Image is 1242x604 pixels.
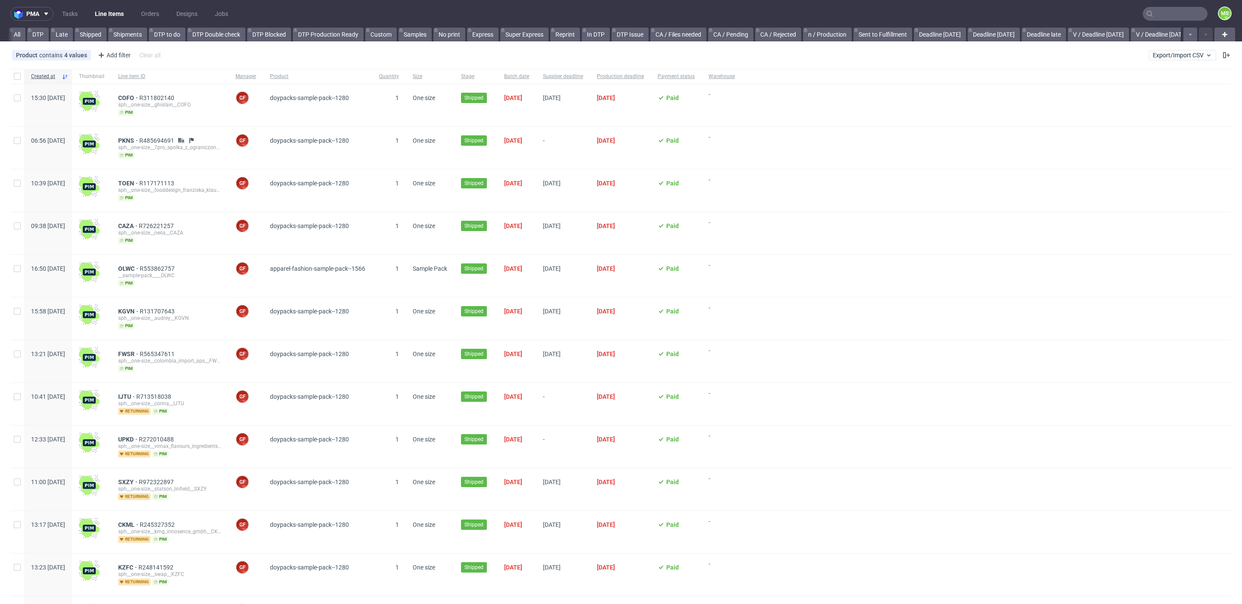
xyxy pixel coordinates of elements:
span: - [709,134,735,159]
a: Deadline late [1022,28,1066,41]
span: Export/Import CSV [1153,52,1212,59]
span: R117171113 [139,180,176,187]
a: n / Production [803,28,852,41]
span: [DATE] [543,479,561,485]
img: wHgJFi1I6lmhQAAAABJRU5ErkJggg== [79,176,100,197]
span: 11:00 [DATE] [31,479,65,485]
a: R245327352 [140,521,176,528]
span: - [709,219,735,244]
span: [DATE] [597,265,615,272]
span: [DATE] [597,393,615,400]
span: doypacks-sample-pack--1280 [270,521,349,528]
span: doypacks-sample-pack--1280 [270,137,349,144]
span: R713518038 [136,393,173,400]
span: pim [118,280,135,287]
span: doypacks-sample-pack--1280 [270,222,349,229]
span: 1 [395,222,399,229]
a: Reprint [550,28,580,41]
span: Shipped [464,307,483,315]
a: COFO [118,94,139,101]
span: doypacks-sample-pack--1280 [270,564,349,571]
button: Export/Import CSV [1149,50,1216,60]
span: [DATE] [504,436,522,443]
span: Batch date [504,73,529,80]
a: Orders [136,7,164,21]
span: pim [118,322,135,329]
span: Supplier deadline [543,73,583,80]
span: - [709,91,735,116]
a: SXZY [118,479,139,485]
div: sph__one-size__neila__CAZA [118,229,222,236]
span: Created at [31,73,58,80]
span: Shipped [464,521,483,529]
span: [DATE] [543,308,561,315]
span: - [709,518,735,543]
div: sph__one-size__7pro_spolka_z_ograniczona_odpowiedzialnoscia__PKNS [118,144,222,151]
span: One size [413,521,435,528]
span: Shipped [464,94,483,102]
a: IJTU [118,393,136,400]
span: Payment status [658,73,695,80]
span: [DATE] [504,479,522,485]
a: R311802140 [139,94,176,101]
span: 13:17 [DATE] [31,521,65,528]
figcaption: GF [236,519,248,531]
span: Paid [666,479,679,485]
span: KGVN [118,308,140,315]
figcaption: GF [236,220,248,232]
span: One size [413,479,435,485]
img: wHgJFi1I6lmhQAAAABJRU5ErkJggg== [79,347,100,368]
span: apparel-fashion-sample-pack--1566 [270,265,365,272]
span: Thumbnail [79,73,104,80]
a: R485694691 [139,137,176,144]
span: [DATE] [504,308,522,315]
span: 13:21 [DATE] [31,351,65,357]
img: wHgJFi1I6lmhQAAAABJRU5ErkJggg== [79,91,100,112]
figcaption: GF [236,92,248,104]
span: Sample Pack [413,265,447,272]
span: 1 [395,94,399,101]
span: One size [413,308,435,315]
a: DTP Issue [612,28,649,41]
div: sph__one-size__corina__IJTU [118,400,222,407]
span: 12:33 [DATE] [31,436,65,443]
img: wHgJFi1I6lmhQAAAABJRU5ErkJggg== [79,560,100,581]
span: [DATE] [504,393,522,400]
span: Line item ID [118,73,222,80]
span: [DATE] [504,222,522,229]
span: Paid [666,265,679,272]
div: __sample-pack____OLWC [118,272,222,279]
a: TOEN [118,180,139,187]
figcaption: GF [236,433,248,445]
a: V / Deadline [DATE] [1131,28,1192,41]
span: Paid [666,137,679,144]
a: R272010488 [139,436,176,443]
div: sph__one-size__audrey__KGVN [118,315,222,322]
img: wHgJFi1I6lmhQAAAABJRU5ErkJggg== [79,262,100,282]
a: DTP Production Ready [293,28,364,41]
a: Jobs [210,7,233,21]
span: returning [118,579,151,585]
span: pim [152,408,169,415]
span: [DATE] [504,94,522,101]
span: 10:41 [DATE] [31,393,65,400]
a: Express [467,28,499,41]
a: Samples [398,28,432,41]
a: CA / Files needed [650,28,706,41]
span: 13:23 [DATE] [31,564,65,571]
span: doypacks-sample-pack--1280 [270,180,349,187]
a: Sent to Fulfillment [853,28,912,41]
span: 09:38 [DATE] [31,222,65,229]
span: CAZA [118,222,139,229]
img: wHgJFi1I6lmhQAAAABJRU5ErkJggg== [79,432,100,453]
figcaption: GF [236,391,248,403]
span: Shipped [464,393,483,401]
div: Add filter [94,48,132,62]
a: R553862757 [140,265,176,272]
span: - [709,262,735,287]
a: R248141592 [138,564,175,571]
a: R972322897 [139,479,176,485]
span: pma [26,11,39,17]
